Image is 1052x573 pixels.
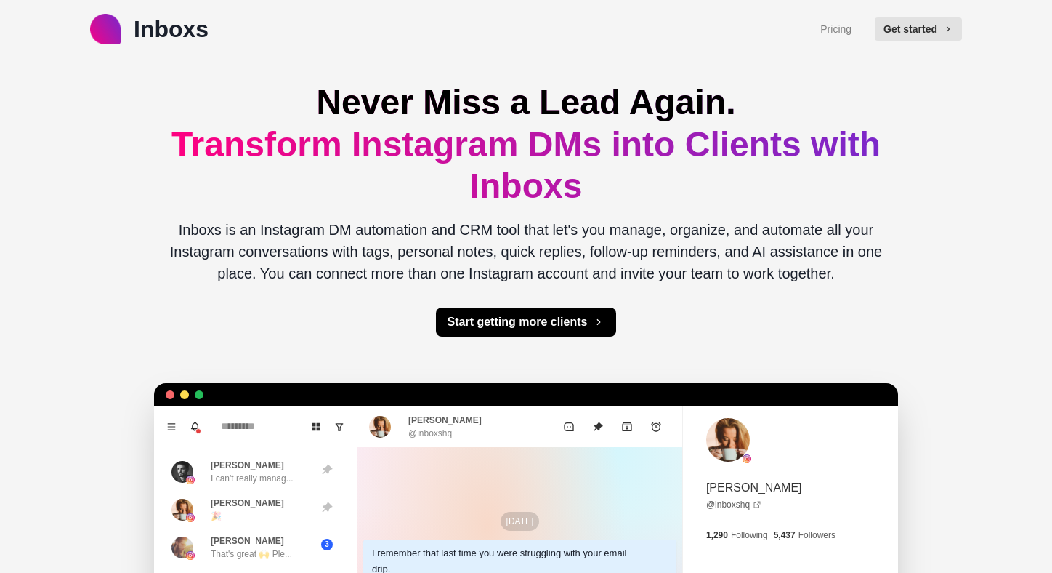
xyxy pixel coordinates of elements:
[731,529,768,542] p: Following
[211,534,284,548] p: [PERSON_NAME]
[875,17,962,41] button: Get started
[316,83,735,121] span: Never Miss a Lead Again.
[743,454,751,463] img: picture
[642,412,671,441] button: Add reminder
[171,537,193,558] img: picture
[166,219,886,284] p: Inboxs is an Instagram DM automation and CRM tool that let's you manage, organize, and automate a...
[706,498,761,511] a: @inboxshq
[321,539,333,550] span: 3
[798,529,835,542] p: Followers
[369,416,391,438] img: picture
[183,415,206,438] button: Notifications
[166,81,886,207] h1: Transform Instagram DMs into Clients with Inboxs
[408,414,482,427] p: [PERSON_NAME]
[171,461,193,483] img: picture
[774,529,796,542] p: 5,437
[160,415,183,438] button: Menu
[90,14,121,44] img: logo
[211,459,284,472] p: [PERSON_NAME]
[304,415,328,438] button: Board View
[501,512,540,531] p: [DATE]
[706,479,802,497] p: [PERSON_NAME]
[408,427,452,440] p: @inboxshq
[211,497,284,510] p: [PERSON_NAME]
[612,412,642,441] button: Archive
[90,12,209,47] a: logoInboxs
[186,513,195,522] img: picture
[134,12,209,47] p: Inboxs
[583,412,612,441] button: Unpin
[211,472,294,485] p: I can't really manag...
[554,412,583,441] button: Mark as unread
[706,418,750,462] img: picture
[436,308,617,337] button: Start getting more clients
[211,510,222,523] p: 🎉
[211,548,292,561] p: That's great 🙌 Ple...
[186,551,195,560] img: picture
[706,529,728,542] p: 1,290
[328,415,351,438] button: Show unread conversations
[186,476,195,484] img: picture
[820,22,851,37] a: Pricing
[171,499,193,521] img: picture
